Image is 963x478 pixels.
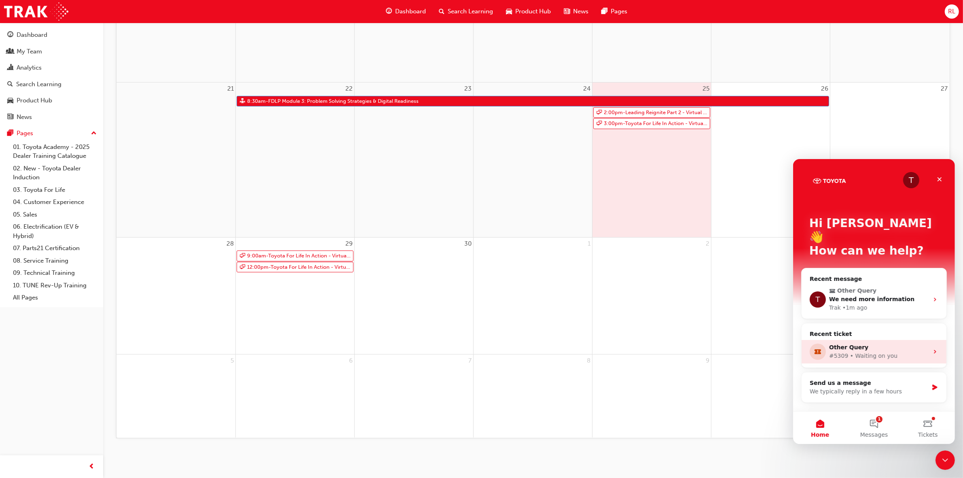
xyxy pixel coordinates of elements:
span: sessionType_ONLINE_URL-icon [240,251,245,261]
a: guage-iconDashboard [379,3,432,20]
span: news-icon [564,6,570,17]
a: September 27, 2025 [939,83,949,95]
a: pages-iconPages [595,3,634,20]
a: October 2, 2025 [704,238,711,250]
td: October 3, 2025 [711,237,830,355]
a: 03. Toyota For Life [10,184,100,196]
a: car-iconProduct Hub [499,3,557,20]
span: 2:00pm - Leading Reignite Part 2 - Virtual Classroom [603,108,709,118]
button: Pages [3,126,100,141]
span: Pages [611,7,627,16]
a: October 8, 2025 [585,355,592,367]
span: RL [948,7,955,16]
a: Search Learning [3,77,100,92]
a: 04. Customer Experience [10,196,100,208]
a: September 22, 2025 [344,83,354,95]
span: guage-icon [7,32,13,39]
a: 01. Toyota Academy - 2025 Dealer Training Catalogue [10,141,100,162]
div: Search Learning [16,80,61,89]
a: October 7, 2025 [467,355,473,367]
div: Product Hub [17,96,52,105]
a: September 24, 2025 [582,83,592,95]
a: Analytics [3,60,100,75]
a: My Team [3,44,100,59]
td: October 2, 2025 [593,237,711,355]
img: Trak [4,2,68,21]
span: 12:00pm - Toyota For Life In Action - Virtual Classroom [247,262,352,272]
span: Search Learning [448,7,493,16]
span: 9:00am - Toyota For Life In Action - Virtual Classroom [247,251,352,261]
a: October 6, 2025 [347,355,354,367]
div: News [17,113,32,122]
span: guage-icon [386,6,392,17]
a: October 1, 2025 [586,238,592,250]
span: search-icon [439,6,444,17]
span: sessionType_ONLINE_URL-icon [597,119,602,129]
span: 3:00pm - Toyota For Life In Action - Virtual Classroom [603,119,709,129]
span: car-icon [506,6,512,17]
span: chart-icon [7,64,13,72]
td: September 23, 2025 [354,83,473,238]
iframe: Intercom live chat [935,450,955,470]
td: September 28, 2025 [116,237,235,355]
td: October 10, 2025 [711,355,830,438]
span: news-icon [7,114,13,121]
span: pages-icon [7,130,13,137]
span: Dashboard [395,7,426,16]
a: News [3,110,100,125]
td: October 5, 2025 [116,355,235,438]
span: pages-icon [601,6,607,17]
a: September 28, 2025 [225,238,235,250]
div: Pages [17,129,33,138]
a: 02. New - Toyota Dealer Induction [10,162,100,184]
span: Product Hub [515,7,551,16]
td: October 1, 2025 [473,237,592,355]
td: October 8, 2025 [473,355,592,438]
a: news-iconNews [557,3,595,20]
div: Analytics [17,63,42,72]
td: September 24, 2025 [473,83,592,238]
a: 08. Service Training [10,255,100,267]
span: sessionType_ONLINE_URL-icon [597,108,602,118]
button: DashboardMy TeamAnalyticsSearch LearningProduct HubNews [3,26,100,126]
td: October 7, 2025 [354,355,473,438]
a: 06. Electrification (EV & Hybrid) [10,221,100,242]
td: September 30, 2025 [354,237,473,355]
a: September 29, 2025 [344,238,354,250]
a: October 9, 2025 [704,355,711,367]
a: September 30, 2025 [463,238,473,250]
a: 05. Sales [10,208,100,221]
td: September 26, 2025 [711,83,830,238]
span: prev-icon [89,462,95,472]
span: search-icon [7,81,13,88]
span: News [573,7,588,16]
span: up-icon [91,128,97,139]
td: October 9, 2025 [593,355,711,438]
td: September 25, 2025 [593,83,711,238]
a: September 26, 2025 [819,83,830,95]
td: September 22, 2025 [235,83,354,238]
